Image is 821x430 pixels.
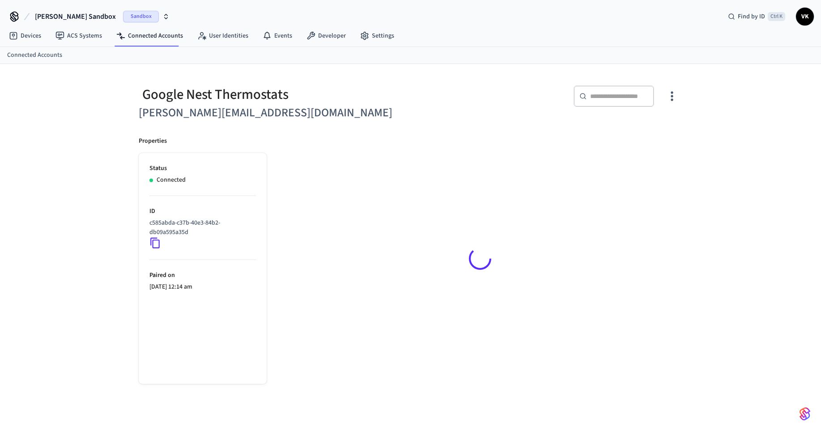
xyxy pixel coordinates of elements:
[35,11,116,22] span: [PERSON_NAME] Sandbox
[800,407,810,421] img: SeamLogoGradient.69752ec5.svg
[139,104,405,122] h6: [PERSON_NAME][EMAIL_ADDRESS][DOMAIN_NAME]
[255,28,299,44] a: Events
[768,12,785,21] span: Ctrl K
[2,28,48,44] a: Devices
[139,136,167,146] p: Properties
[797,9,813,25] span: VK
[796,8,814,26] button: VK
[157,175,186,185] p: Connected
[149,164,256,173] p: Status
[149,218,252,237] p: c585abda-c37b-40e3-84b2-db09a595a35d
[149,282,256,292] p: [DATE] 12:14 am
[123,11,159,22] span: Sandbox
[738,12,765,21] span: Find by ID
[190,28,255,44] a: User Identities
[353,28,401,44] a: Settings
[149,207,256,216] p: ID
[48,28,109,44] a: ACS Systems
[109,28,190,44] a: Connected Accounts
[139,85,405,104] div: Google Nest Thermostats
[299,28,353,44] a: Developer
[721,9,792,25] div: Find by IDCtrl K
[149,271,256,280] p: Paired on
[7,51,62,60] a: Connected Accounts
